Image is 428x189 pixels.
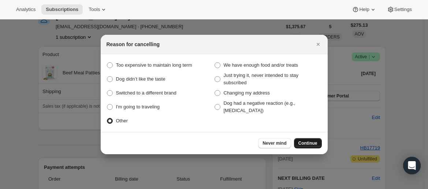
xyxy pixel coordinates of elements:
[224,90,270,96] span: Changing my address
[224,100,295,113] span: Dog had a negative reaction (e.g., [MEDICAL_DATA])
[224,62,298,68] span: We have enough food and/or treats
[403,157,421,174] div: Open Intercom Messenger
[298,140,317,146] span: Continue
[16,7,36,12] span: Analytics
[116,62,192,68] span: Too expensive to maintain long term
[12,4,40,15] button: Analytics
[394,7,412,12] span: Settings
[224,73,299,85] span: Just trying it, never intended to stay subscribed
[46,7,78,12] span: Subscriptions
[116,76,165,82] span: Dog didn’t like the taste
[116,104,160,110] span: I'm going to traveling
[107,41,160,48] h2: Reason for cancelling
[116,90,176,96] span: Switched to a different brand
[383,4,416,15] button: Settings
[41,4,83,15] button: Subscriptions
[84,4,112,15] button: Tools
[359,7,369,12] span: Help
[294,138,322,148] button: Continue
[313,39,323,49] button: Close
[258,138,291,148] button: Never mind
[263,140,286,146] span: Never mind
[347,4,381,15] button: Help
[89,7,100,12] span: Tools
[116,118,128,123] span: Other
